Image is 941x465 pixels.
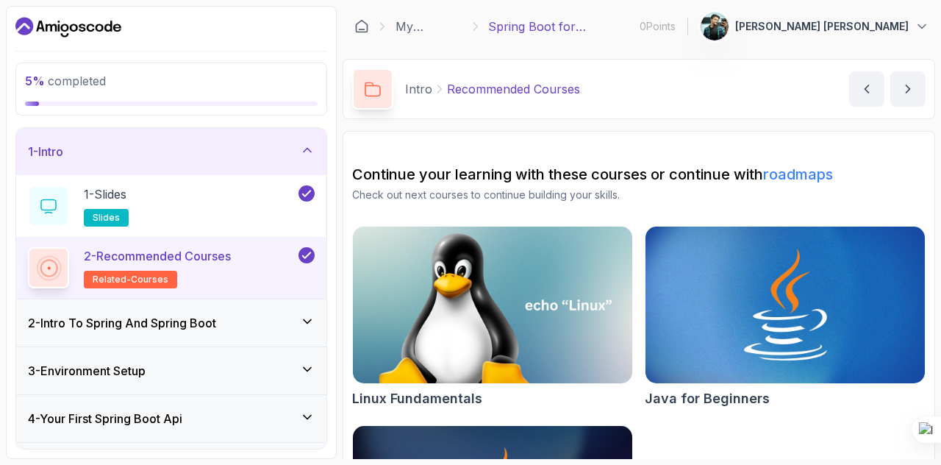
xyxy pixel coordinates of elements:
h2: Linux Fundamentals [352,388,482,409]
p: Recommended Courses [447,80,580,98]
button: 1-Intro [16,128,326,175]
a: Dashboard [354,19,369,34]
h3: 1 - Intro [28,143,63,160]
p: Spring Boot for Beginners [488,18,634,35]
h3: 3 - Environment Setup [28,362,146,380]
p: Intro [405,80,432,98]
button: previous content [849,71,884,107]
a: roadmaps [763,166,833,183]
img: Java for Beginners card [645,227,925,383]
h2: Java for Beginners [645,388,770,409]
button: 3-Environment Setup [16,347,326,394]
span: related-courses [93,274,168,285]
span: 5 % [25,74,45,88]
button: next content [890,71,926,107]
button: 4-Your First Spring Boot Api [16,395,326,442]
a: Java for Beginners cardJava for Beginners [645,226,926,409]
button: 2-Intro To Spring And Spring Boot [16,299,326,347]
img: Linux Fundamentals card [353,227,632,383]
p: [PERSON_NAME] [PERSON_NAME] [735,19,909,34]
p: 1 - Slides [84,185,126,203]
img: user profile image [701,13,729,40]
a: My Courses [396,18,462,35]
h2: Continue your learning with these courses or continue with [352,164,926,185]
button: 2-Recommended Coursesrelated-courses [28,247,315,288]
span: slides [93,212,120,224]
span: completed [25,74,106,88]
a: Dashboard [15,15,121,39]
h3: 4 - Your First Spring Boot Api [28,410,182,427]
button: user profile image[PERSON_NAME] [PERSON_NAME] [700,12,929,41]
a: Linux Fundamentals cardLinux Fundamentals [352,226,633,409]
p: 2 - Recommended Courses [84,247,231,265]
p: 0 Points [640,19,676,34]
h3: 2 - Intro To Spring And Spring Boot [28,314,216,332]
p: Check out next courses to continue building your skills. [352,188,926,202]
button: 1-Slidesslides [28,185,315,227]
